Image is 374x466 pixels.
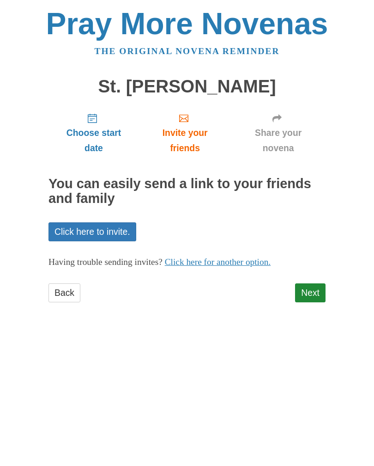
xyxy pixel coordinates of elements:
span: Choose start date [58,125,130,156]
a: Click here to invite. [48,222,136,241]
a: Back [48,283,80,302]
a: Pray More Novenas [46,6,328,41]
h1: St. [PERSON_NAME] [48,77,326,97]
a: The original novena reminder [95,46,280,56]
a: Next [295,283,326,302]
a: Choose start date [48,105,139,160]
span: Invite your friends [148,125,222,156]
h2: You can easily send a link to your friends and family [48,177,326,206]
span: Share your novena [240,125,316,156]
a: Invite your friends [139,105,231,160]
a: Click here for another option. [165,257,271,267]
a: Share your novena [231,105,326,160]
span: Having trouble sending invites? [48,257,163,267]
